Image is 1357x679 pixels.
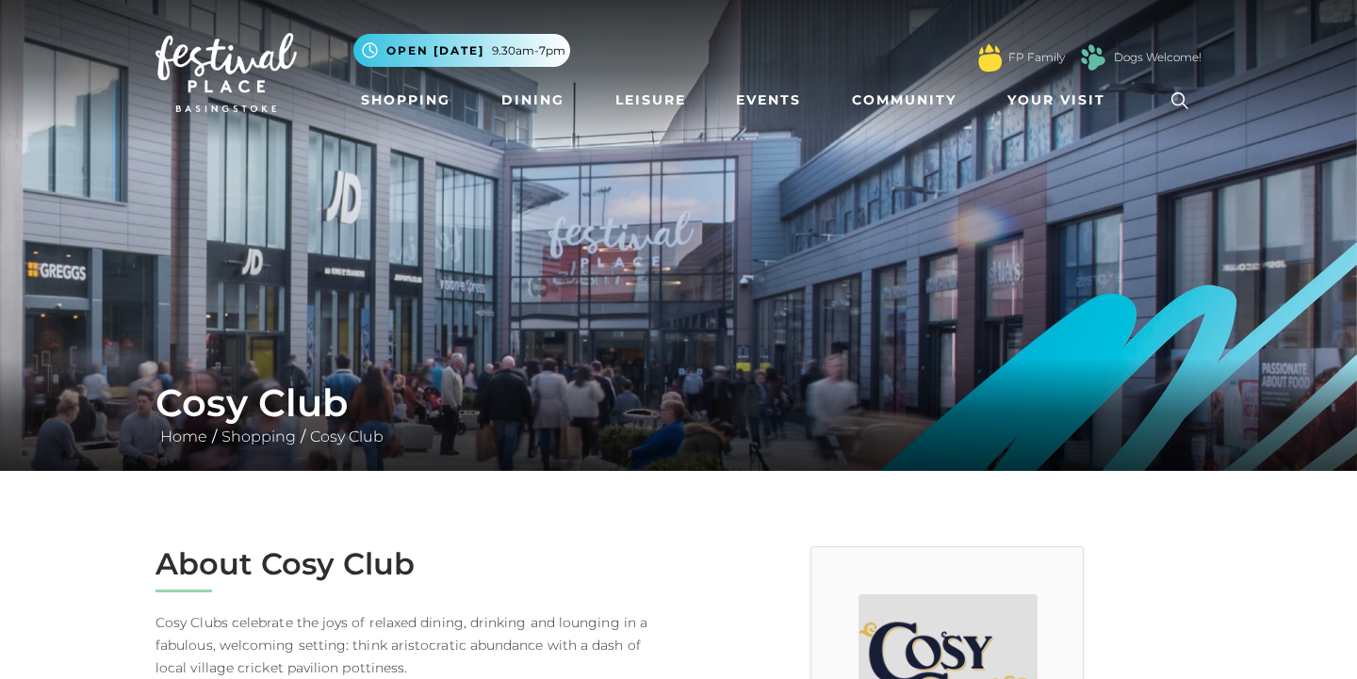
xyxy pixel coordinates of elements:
a: Shopping [353,83,458,118]
a: Home [155,428,212,445]
p: Cosy Clubs celebrate the joys of relaxed dining, drinking and lounging in a fabulous, welcoming s... [155,611,664,679]
span: 9.30am-7pm [492,42,565,59]
h2: About Cosy Club [155,546,664,582]
a: Dogs Welcome! [1114,49,1202,66]
img: Festival Place Logo [155,33,297,112]
span: Open [DATE] [386,42,484,59]
a: Shopping [217,428,301,445]
a: Cosy Club [305,428,388,445]
a: Leisure [608,83,694,118]
a: FP Family [1008,49,1065,66]
h1: Cosy Club [155,380,1202,426]
a: Events [728,83,809,118]
a: Your Visit [1000,83,1122,118]
div: / / [141,380,1216,448]
a: Community [844,83,964,118]
a: Dining [494,83,572,118]
button: Open [DATE] 9.30am-7pm [353,34,570,67]
span: Your Visit [1007,90,1105,110]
